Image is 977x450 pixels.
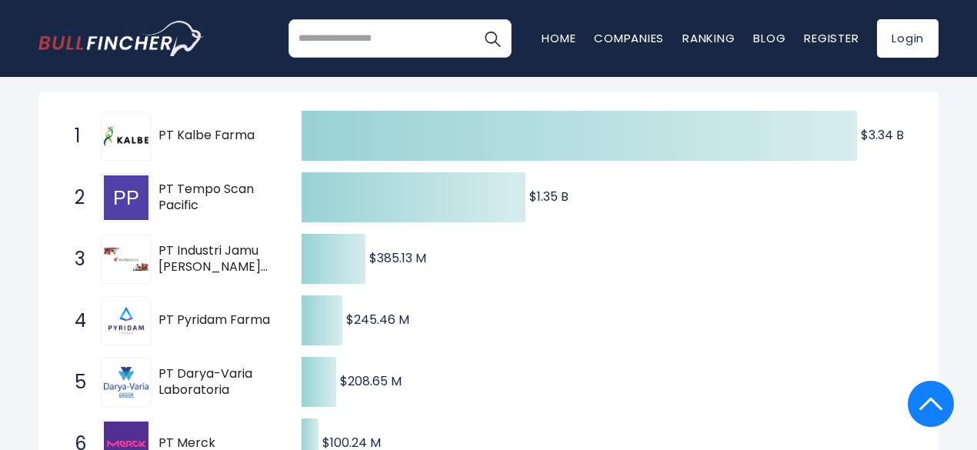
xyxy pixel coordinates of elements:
text: $208.65 M [340,372,402,390]
text: $385.13 M [369,249,426,267]
text: $245.46 M [346,311,409,328]
a: Home [542,30,575,46]
span: 4 [67,308,82,334]
span: 3 [67,246,82,272]
span: 2 [67,185,82,211]
a: Companies [594,30,664,46]
img: PT Pyridam Farma [104,298,148,343]
img: PT Kalbe Farma [104,126,148,146]
img: PT Darya-Varia Laboratoria [104,367,148,398]
text: $3.34 B [861,126,904,144]
a: Ranking [682,30,735,46]
text: $1.35 B [529,188,569,205]
a: Go to homepage [38,21,204,56]
a: Register [804,30,859,46]
span: PT Tempo Scan Pacific [158,182,275,214]
img: bullfincher logo [38,21,204,56]
span: 1 [67,123,82,149]
a: Blog [753,30,785,46]
span: 5 [67,369,82,395]
span: PT Darya-Varia Laboratoria [158,366,275,398]
span: PT Industri Jamu [PERSON_NAME] Farmasi Sido Muncul [158,243,275,275]
button: Search [473,19,512,58]
span: PT Kalbe Farma [158,128,275,144]
span: PT Pyridam Farma [158,312,275,328]
img: PT Industri Jamu dan Farmasi Sido Muncul [104,248,148,271]
img: PT Tempo Scan Pacific [104,175,148,220]
a: Login [877,19,939,58]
